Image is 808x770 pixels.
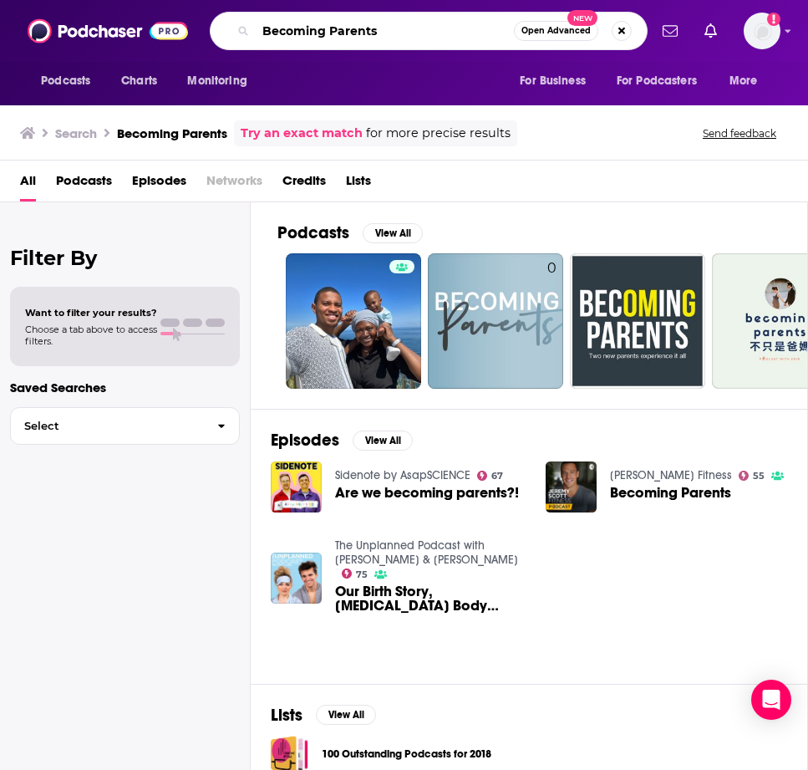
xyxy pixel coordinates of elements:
[767,13,780,26] svg: Add a profile image
[617,69,697,93] span: For Podcasters
[20,167,36,201] a: All
[10,380,240,395] p: Saved Searches
[241,124,363,143] a: Try an exact match
[41,69,90,93] span: Podcasts
[25,324,157,347] span: Choose a tab above to access filters.
[121,69,157,93] span: Charts
[322,745,491,763] a: 100 Outstanding Podcasts for 2018
[277,222,349,243] h2: Podcasts
[606,65,721,97] button: open menu
[363,223,423,243] button: View All
[477,471,504,481] a: 67
[346,167,371,201] a: Lists
[508,65,607,97] button: open menu
[356,571,368,579] span: 75
[698,17,724,45] a: Show notifications dropdown
[428,253,563,389] a: 0
[210,12,648,50] div: Search podcasts, credits, & more...
[335,468,470,482] a: Sidenote by AsapSCIENCE
[175,65,268,97] button: open menu
[256,18,514,44] input: Search podcasts, credits, & more...
[744,13,780,49] span: Logged in as Isla
[521,27,591,35] span: Open Advanced
[28,15,188,47] img: Podchaser - Follow, Share and Rate Podcasts
[610,468,732,482] a: Jeremy Scott Fitness
[718,65,779,97] button: open menu
[514,21,598,41] button: Open AdvancedNew
[271,430,339,451] h2: Episodes
[520,69,586,93] span: For Business
[271,705,376,726] a: ListsView All
[316,705,376,725] button: View All
[729,69,758,93] span: More
[546,461,597,512] img: Becoming Parents
[567,10,597,26] span: New
[110,65,167,97] a: Charts
[366,124,511,143] span: for more precise results
[698,126,781,140] button: Send feedback
[25,307,157,319] span: Want to filter your results?
[335,538,518,567] a: The Unplanned Podcast with Matt & Abby
[271,705,302,726] h2: Lists
[271,553,322,604] img: Our Birth Story, Postpartum Body Image & Becoming Parents
[10,246,240,270] h2: Filter By
[29,65,112,97] button: open menu
[491,472,503,480] span: 67
[342,569,368,579] a: 75
[656,17,684,45] a: Show notifications dropdown
[335,584,526,613] span: Our Birth Story, [MEDICAL_DATA] Body Image & Becoming Parents
[277,222,423,243] a: PodcastsView All
[744,13,780,49] button: Show profile menu
[55,125,97,141] h3: Search
[335,486,519,500] a: Are we becoming parents?!
[751,680,791,720] div: Open Intercom Messenger
[206,167,262,201] span: Networks
[353,431,413,451] button: View All
[739,471,765,481] a: 55
[547,260,556,382] div: 0
[187,69,246,93] span: Monitoring
[271,430,413,451] a: EpisodesView All
[753,472,765,480] span: 55
[132,167,186,201] a: Episodes
[11,421,204,431] span: Select
[271,461,322,512] img: Are we becoming parents?!
[610,486,731,500] a: Becoming Parents
[744,13,780,49] img: User Profile
[56,167,112,201] a: Podcasts
[282,167,326,201] a: Credits
[10,407,240,445] button: Select
[117,125,227,141] h3: Becoming Parents
[335,584,526,613] a: Our Birth Story, Postpartum Body Image & Becoming Parents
